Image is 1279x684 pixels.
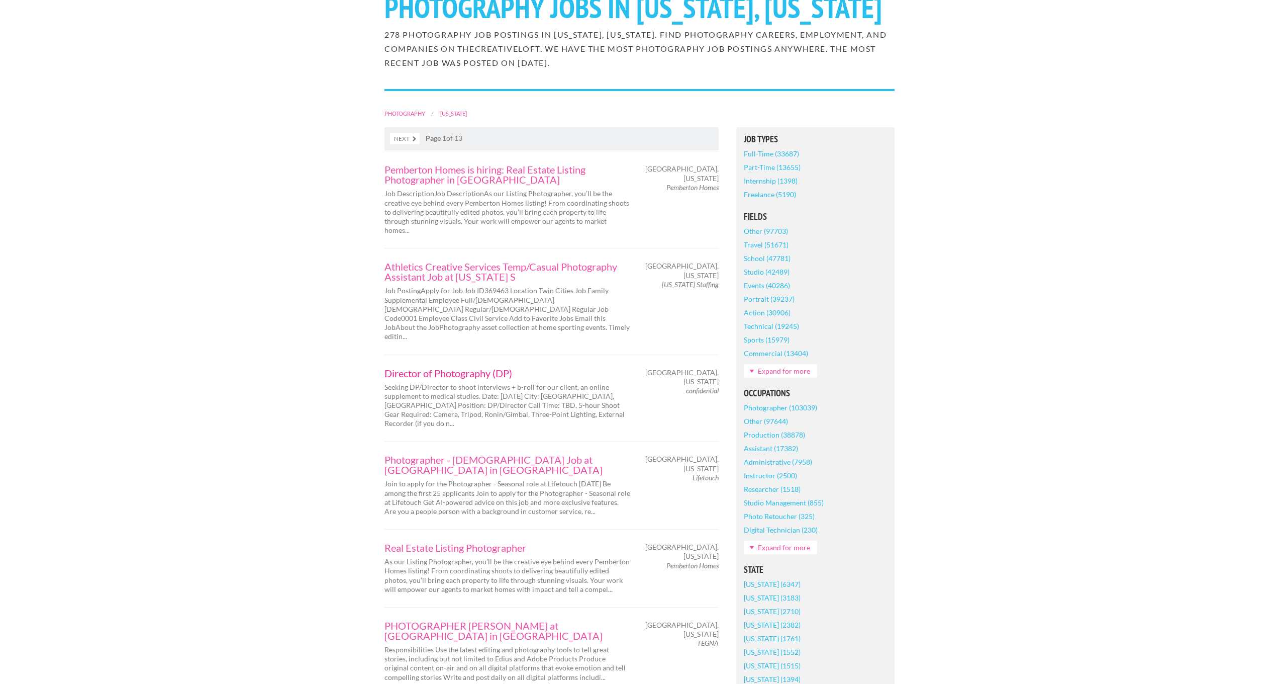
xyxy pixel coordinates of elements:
a: Sports (15979) [744,333,790,347]
a: School (47781) [744,251,791,265]
a: [US_STATE] (2710) [744,605,801,618]
p: As our Listing Photographer, you’ll be the creative eye behind every Pemberton Homes listing! Fro... [384,557,631,594]
p: Job DescriptionJob DescriptionAs our Listing Photographer, you’ll be the creative eye behind ever... [384,189,631,235]
a: Commercial (13404) [744,347,808,360]
a: Studio Management (855) [744,496,824,509]
span: [GEOGRAPHIC_DATA], [US_STATE] [645,621,719,639]
p: Seeking DP/Director to shoot interviews + b-roll for our client, an online supplement to medical ... [384,383,631,429]
a: Freelance (5190) [744,188,796,201]
a: Other (97644) [744,414,788,428]
h5: Occupations [744,389,887,398]
span: [GEOGRAPHIC_DATA], [US_STATE] [645,455,719,473]
a: Instructor (2500) [744,469,797,482]
h5: Job Types [744,135,887,144]
a: [US_STATE] (2382) [744,618,801,632]
span: [GEOGRAPHIC_DATA], [US_STATE] [645,262,719,280]
a: Photographer - [DEMOGRAPHIC_DATA] Job at [GEOGRAPHIC_DATA] in [GEOGRAPHIC_DATA] [384,455,631,475]
span: [GEOGRAPHIC_DATA], [US_STATE] [645,368,719,386]
a: Internship (1398) [744,174,798,188]
a: Photographer (103039) [744,401,817,414]
a: [US_STATE] [440,110,467,117]
a: [US_STATE] (1552) [744,645,801,659]
em: TEGNA [697,639,719,647]
a: Director of Photography (DP) [384,368,631,378]
a: Assistant (17382) [744,442,798,455]
p: Responsibilities Use the latest editing and photography tools to tell great stories, including bu... [384,645,631,682]
h2: 278 Photography job postings in [US_STATE], [US_STATE]. Find Photography careers, employment, and... [384,28,895,70]
a: Full-Time (33687) [744,147,799,160]
em: Pemberton Homes [666,561,719,570]
em: Pemberton Homes [666,183,719,192]
a: [US_STATE] (1761) [744,632,801,645]
a: Administrative (7958) [744,455,812,469]
a: Events (40286) [744,279,790,292]
strong: Page 1 [426,134,446,142]
a: Photo Retoucher (325) [744,509,815,523]
a: Other (97703) [744,224,788,238]
em: [US_STATE] Staffing [662,280,719,289]
a: Photography [384,110,425,117]
span: [GEOGRAPHIC_DATA], [US_STATE] [645,164,719,183]
a: Pemberton Homes is hiring: Real Estate Listing Photographer in [GEOGRAPHIC_DATA] [384,164,631,185]
a: Production (38878) [744,428,805,442]
span: [GEOGRAPHIC_DATA], [US_STATE] [645,543,719,561]
h5: Fields [744,212,887,221]
a: Studio (42489) [744,265,790,279]
a: PHOTOGRAPHER [PERSON_NAME] at [GEOGRAPHIC_DATA] in [GEOGRAPHIC_DATA] [384,621,631,641]
a: Technical (19245) [744,319,799,333]
a: [US_STATE] (3183) [744,591,801,605]
nav: of 13 [384,127,719,150]
em: Lifetouch [693,473,719,482]
a: Digital Technician (230) [744,523,818,537]
a: Portrait (39237) [744,292,795,306]
a: Expand for more [744,541,817,554]
a: Researcher (1518) [744,482,801,496]
em: confidential [686,386,719,395]
h5: State [744,565,887,574]
a: Athletics Creative Services Temp/Casual Photography Assistant Job at [US_STATE] S [384,262,631,282]
a: Part-Time (13655) [744,160,801,174]
a: [US_STATE] (6347) [744,577,801,591]
a: [US_STATE] (1515) [744,659,801,672]
p: Join to apply for the Photographer - Seasonal role at Lifetouch [DATE] Be among the first 25 appl... [384,479,631,516]
p: Job PostingApply for Job Job ID369463 Location Twin Cities Job Family Supplemental Employee Full/... [384,286,631,341]
a: Real Estate Listing Photographer [384,543,631,553]
a: Action (30906) [744,306,791,319]
a: Expand for more [744,364,817,378]
a: Next [390,133,420,144]
a: Travel (51671) [744,238,789,251]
